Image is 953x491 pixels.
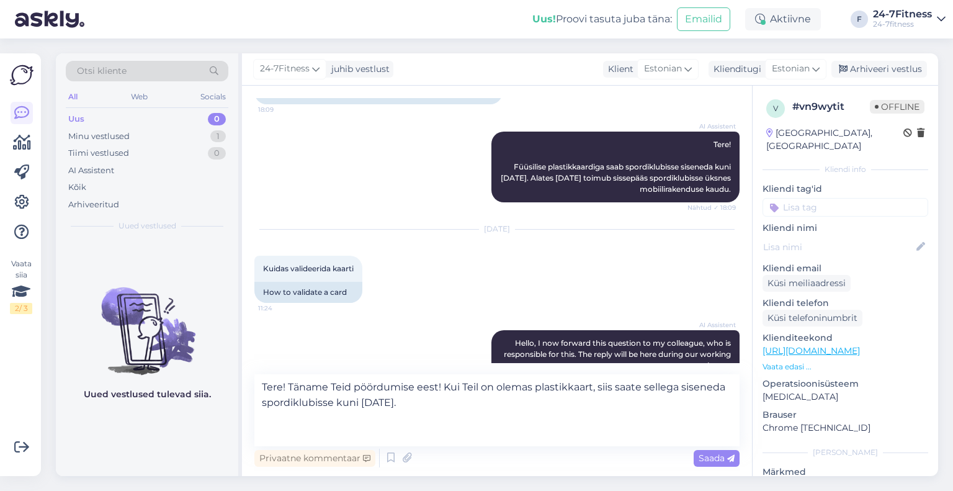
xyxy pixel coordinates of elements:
[68,130,130,143] div: Minu vestlused
[532,12,672,27] div: Proovi tasuta juba täna:
[10,63,34,87] img: Askly Logo
[831,61,927,78] div: Arhiveeri vestlus
[128,89,150,105] div: Web
[119,220,176,232] span: Uued vestlused
[873,9,932,19] div: 24-7Fitness
[210,130,226,143] div: 1
[689,320,736,330] span: AI Assistent
[208,113,226,125] div: 0
[677,7,730,31] button: Emailid
[873,19,932,29] div: 24-7fitness
[254,223,740,235] div: [DATE]
[263,264,354,273] span: Kuidas valideerida kaarti
[745,8,821,30] div: Aktiivne
[603,63,633,76] div: Klient
[68,113,84,125] div: Uus
[532,13,556,25] b: Uus!
[763,447,928,458] div: [PERSON_NAME]
[254,282,362,303] div: How to validate a card
[260,62,310,76] span: 24-7Fitness
[84,388,211,401] p: Uued vestlused tulevad siia.
[763,198,928,217] input: Lisa tag
[68,147,129,160] div: Tiimi vestlused
[763,331,928,345] p: Klienditeekond
[10,303,32,314] div: 2 / 3
[68,181,86,194] div: Kõik
[208,147,226,160] div: 0
[254,374,740,446] textarea: Tere! Täname Teid pöördumise eest! Kui Teil on olemas plastikkaart, siis saate sellega siseneda s...
[66,89,80,105] div: All
[763,408,928,421] p: Brauser
[763,275,851,292] div: Küsi meiliaadressi
[763,345,860,356] a: [URL][DOMAIN_NAME]
[870,100,924,114] span: Offline
[763,361,928,372] p: Vaata edasi ...
[763,182,928,196] p: Kliendi tag'id
[254,450,375,467] div: Privaatne kommentaar
[68,199,119,211] div: Arhiveeritud
[68,164,114,177] div: AI Assistent
[77,65,127,78] span: Otsi kliente
[10,258,32,314] div: Vaata siia
[763,421,928,435] p: Chrome [TECHNICAL_ID]
[763,390,928,403] p: [MEDICAL_DATA]
[873,9,946,29] a: 24-7Fitness24-7fitness
[766,127,903,153] div: [GEOGRAPHIC_DATA], [GEOGRAPHIC_DATA]
[326,63,390,76] div: juhib vestlust
[763,310,862,327] div: Küsi telefoninumbrit
[763,466,928,479] p: Märkmed
[763,164,928,175] div: Kliendi info
[258,105,305,114] span: 18:09
[851,11,868,28] div: F
[56,265,238,377] img: No chats
[763,240,914,254] input: Lisa nimi
[501,140,733,194] span: Tere! Füüsilise plastikkaardiga saab spordiklubisse siseneda kuni [DATE]. Alates [DATE] toimub si...
[763,377,928,390] p: Operatsioonisüsteem
[763,297,928,310] p: Kliendi telefon
[644,62,682,76] span: Estonian
[198,89,228,105] div: Socials
[699,453,735,464] span: Saada
[258,304,305,313] span: 11:24
[772,62,810,76] span: Estonian
[687,203,736,212] span: Nähtud ✓ 18:09
[773,104,778,113] span: v
[763,222,928,235] p: Kliendi nimi
[504,338,733,370] span: Hello, I now forward this question to my colleague, who is responsible for this. The reply will b...
[709,63,761,76] div: Klienditugi
[792,99,870,114] div: # vn9wytit
[689,122,736,131] span: AI Assistent
[763,262,928,275] p: Kliendi email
